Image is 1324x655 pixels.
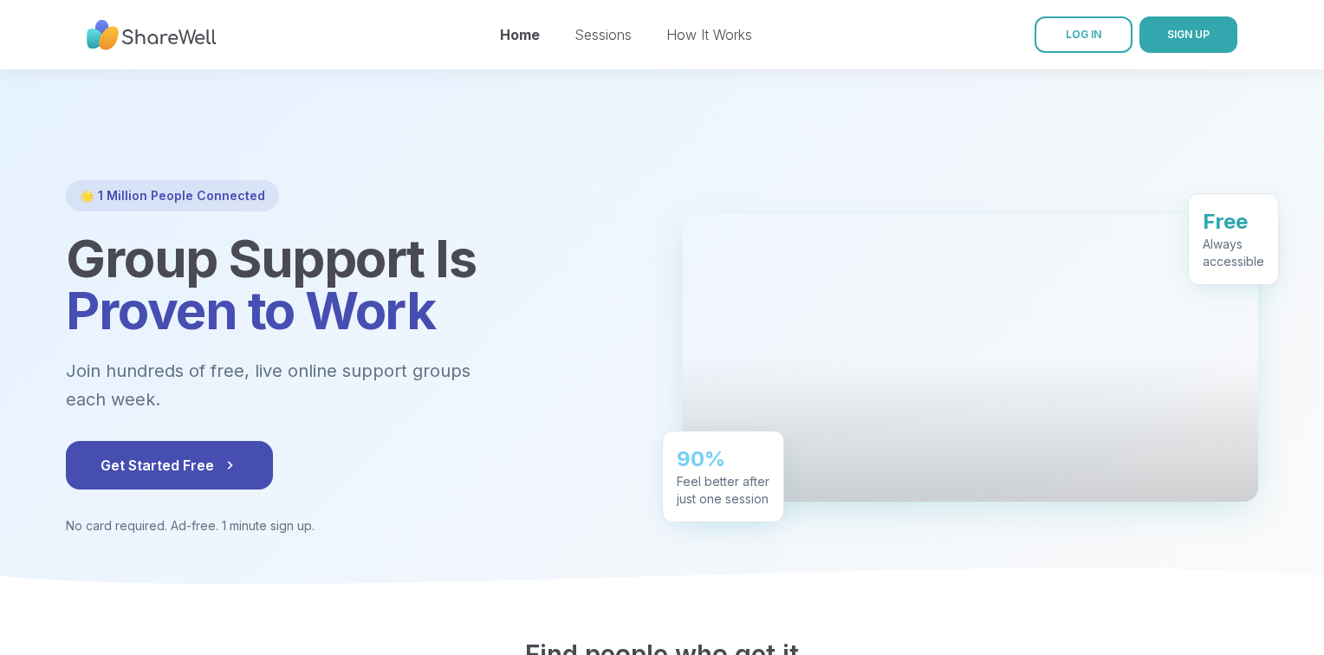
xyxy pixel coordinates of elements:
[1203,235,1264,269] div: Always accessible
[1203,207,1264,235] div: Free
[66,441,273,490] button: Get Started Free
[66,357,565,413] p: Join hundreds of free, live online support groups each week.
[500,26,540,43] a: Home
[101,455,238,476] span: Get Started Free
[66,517,641,535] p: No card required. Ad-free. 1 minute sign up.
[66,279,435,341] span: Proven to Work
[66,232,641,336] h1: Group Support Is
[1035,16,1133,53] a: LOG IN
[677,444,769,472] div: 90%
[1139,16,1237,53] button: SIGN UP
[574,26,632,43] a: Sessions
[66,180,279,211] div: 🌟 1 Million People Connected
[677,472,769,507] div: Feel better after just one session
[1066,28,1101,41] span: LOG IN
[87,11,217,59] img: ShareWell Nav Logo
[666,26,752,43] a: How It Works
[1167,28,1210,41] span: SIGN UP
